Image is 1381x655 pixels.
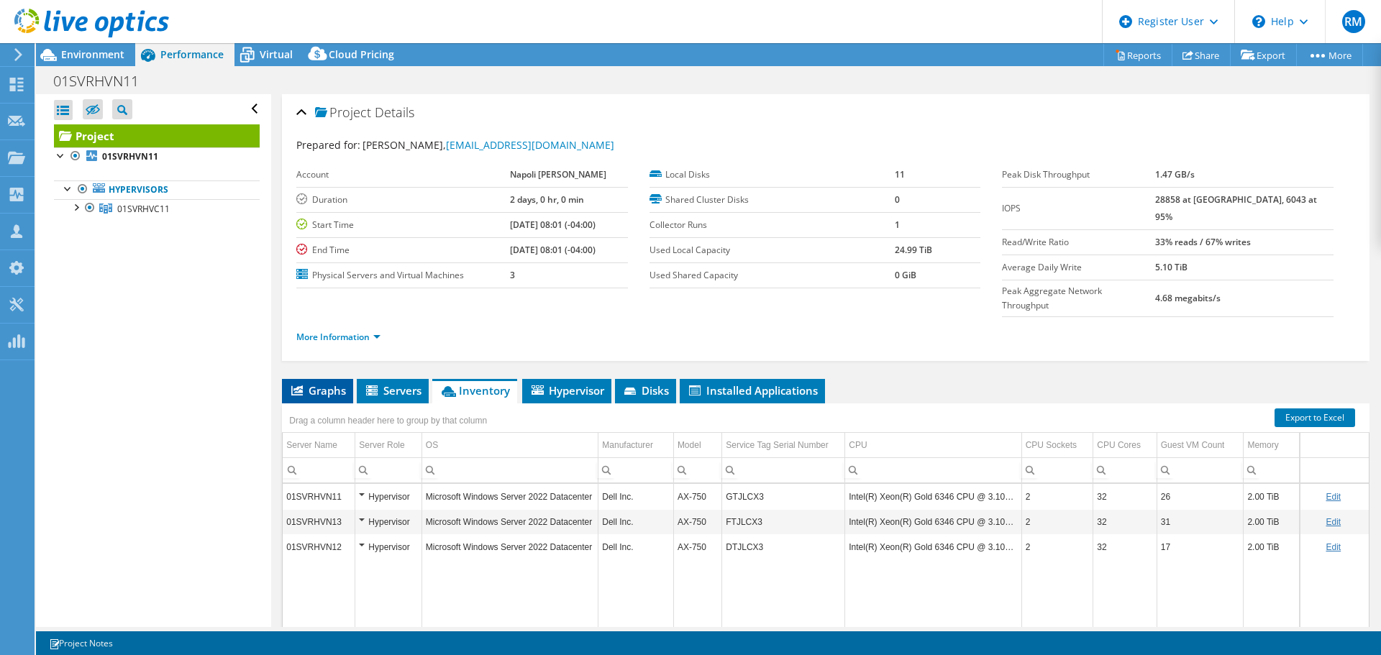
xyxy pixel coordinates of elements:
[650,168,895,182] label: Local Disks
[1155,236,1251,248] b: 33% reads / 67% writes
[529,383,604,398] span: Hypervisor
[1155,168,1195,180] b: 1.47 GB/s
[1002,235,1155,249] label: Read/Write Ratio
[1021,534,1093,559] td: Column CPU Sockets, Value 2
[845,457,1021,482] td: Column CPU, Filter cell
[355,433,422,458] td: Server Role Column
[510,244,596,256] b: [DATE] 08:01 (-04:00)
[722,457,845,482] td: Column Service Tag Serial Number, Filter cell
[598,509,674,534] td: Column Manufacturer, Value Dell Inc.
[1247,436,1278,454] div: Memory
[849,436,867,454] div: CPU
[359,436,404,454] div: Server Role
[895,193,900,206] b: 0
[102,150,158,162] b: 01SVRHVN11
[650,268,895,283] label: Used Shared Capacity
[1157,457,1244,482] td: Column Guest VM Count, Filter cell
[296,243,510,257] label: End Time
[1244,534,1299,559] td: Column Memory, Value 2.00 TiB
[602,436,653,454] div: Manufacturer
[283,509,355,534] td: Column Server Name, Value 01SVRHVN13
[283,457,355,482] td: Column Server Name, Filter cell
[1157,484,1244,509] td: Column Guest VM Count, Value 26
[510,269,515,281] b: 3
[426,436,438,454] div: OS
[726,436,829,454] div: Service Tag Serial Number
[296,138,360,152] label: Prepared for:
[355,534,422,559] td: Column Server Role, Value Hypervisor
[678,436,701,454] div: Model
[359,488,418,505] div: Hypervisor
[446,138,614,152] a: [EMAIL_ADDRESS][DOMAIN_NAME]
[673,534,721,559] td: Column Model, Value AX-750
[845,509,1021,534] td: Column CPU, Value Intel(R) Xeon(R) Gold 6346 CPU @ 3.10GHz
[1244,484,1299,509] td: Column Memory, Value 2.00 TiB
[722,484,845,509] td: Column Service Tag Serial Number, Value GTJLCX3
[355,484,422,509] td: Column Server Role, Value Hypervisor
[1230,44,1297,66] a: Export
[1244,433,1299,458] td: Memory Column
[283,484,355,509] td: Column Server Name, Value 01SVRHVN11
[598,484,674,509] td: Column Manufacturer, Value Dell Inc.
[421,509,598,534] td: Column OS, Value Microsoft Windows Server 2022 Datacenter
[510,193,584,206] b: 2 days, 0 hr, 0 min
[510,168,606,180] b: Napoli [PERSON_NAME]
[1342,10,1365,33] span: RM
[355,457,422,482] td: Column Server Role, Filter cell
[598,433,674,458] td: Manufacturer Column
[1002,201,1155,216] label: IOPS
[1093,509,1157,534] td: Column CPU Cores, Value 32
[845,433,1021,458] td: CPU Column
[722,509,845,534] td: Column Service Tag Serial Number, Value FTJLCX3
[1002,168,1155,182] label: Peak Disk Throughput
[296,331,380,343] a: More Information
[687,383,818,398] span: Installed Applications
[286,411,491,431] div: Drag a column header here to group by that column
[1093,457,1157,482] td: Column CPU Cores, Filter cell
[355,509,422,534] td: Column Server Role, Value Hypervisor
[510,219,596,231] b: [DATE] 08:01 (-04:00)
[1155,193,1317,223] b: 28858 at [GEOGRAPHIC_DATA], 6043 at 95%
[1155,261,1188,273] b: 5.10 TiB
[598,534,674,559] td: Column Manufacturer, Value Dell Inc.
[296,193,510,207] label: Duration
[1161,436,1225,454] div: Guest VM Count
[421,457,598,482] td: Column OS, Filter cell
[39,634,123,652] a: Project Notes
[1244,509,1299,534] td: Column Memory, Value 2.00 TiB
[622,383,669,398] span: Disks
[895,269,916,281] b: 0 GiB
[117,203,170,215] span: 01SVRHVC11
[1326,492,1341,502] a: Edit
[650,218,895,232] label: Collector Runs
[421,534,598,559] td: Column OS, Value Microsoft Windows Server 2022 Datacenter
[1172,44,1231,66] a: Share
[673,457,721,482] td: Column Model, Filter cell
[289,383,346,398] span: Graphs
[260,47,293,61] span: Virtual
[296,218,510,232] label: Start Time
[1157,433,1244,458] td: Guest VM Count Column
[1002,284,1155,313] label: Peak Aggregate Network Throughput
[1021,484,1093,509] td: Column CPU Sockets, Value 2
[650,243,895,257] label: Used Local Capacity
[359,539,418,556] div: Hypervisor
[1157,509,1244,534] td: Column Guest VM Count, Value 31
[54,124,260,147] a: Project
[1157,534,1244,559] td: Column Guest VM Count, Value 17
[315,106,371,120] span: Project
[439,383,510,398] span: Inventory
[1093,433,1157,458] td: CPU Cores Column
[359,513,418,531] div: Hypervisor
[1275,408,1355,427] a: Export to Excel
[160,47,224,61] span: Performance
[54,147,260,166] a: 01SVRHVN11
[1296,44,1363,66] a: More
[283,433,355,458] td: Server Name Column
[673,433,721,458] td: Model Column
[722,534,845,559] td: Column Service Tag Serial Number, Value DTJLCX3
[1021,433,1093,458] td: CPU Sockets Column
[1326,542,1341,552] a: Edit
[1093,484,1157,509] td: Column CPU Cores, Value 32
[283,534,355,559] td: Column Server Name, Value 01SVRHVN12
